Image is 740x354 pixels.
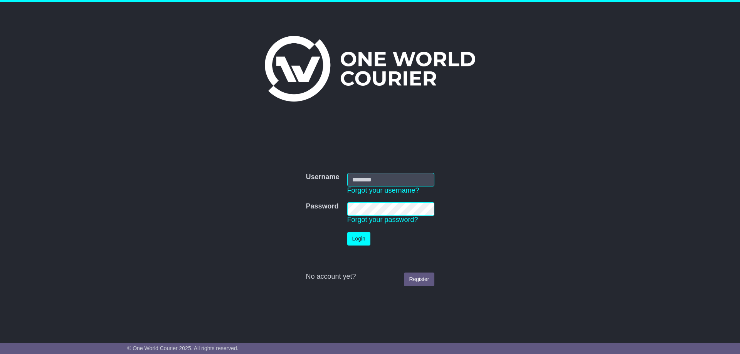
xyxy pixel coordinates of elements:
button: Login [347,232,370,246]
label: Password [306,202,338,211]
label: Username [306,173,339,181]
img: One World [265,36,475,102]
div: No account yet? [306,273,434,281]
a: Forgot your password? [347,216,418,224]
a: Forgot your username? [347,186,419,194]
a: Register [404,273,434,286]
span: © One World Courier 2025. All rights reserved. [127,345,239,351]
